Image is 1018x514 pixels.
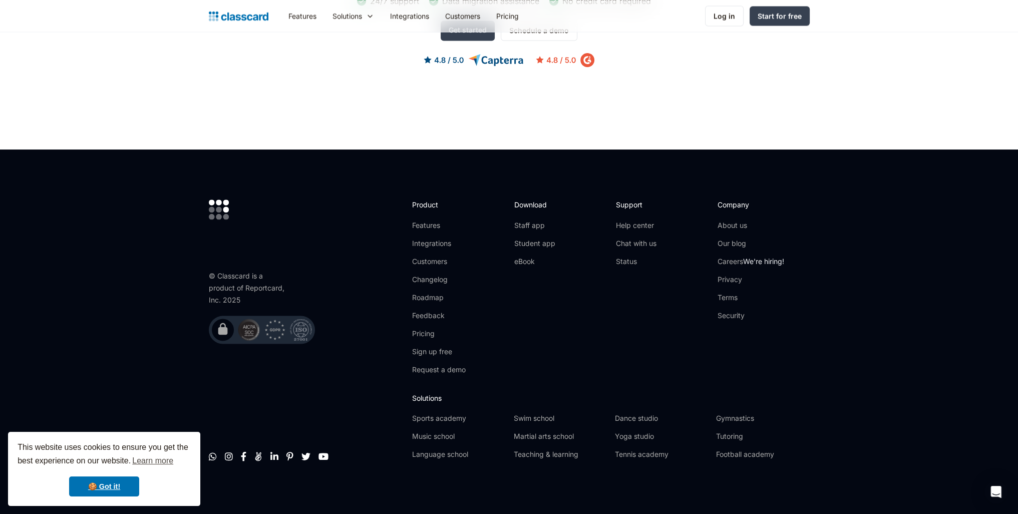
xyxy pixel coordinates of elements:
[412,346,466,356] a: Sign up free
[513,413,606,423] a: Swim school
[254,451,262,461] a: 
[412,220,466,230] a: Features
[225,451,233,461] a: 
[716,431,809,441] a: Tutoring
[716,413,809,423] a: Gymnastics
[718,292,784,302] a: Terms
[412,274,466,284] a: Changelog
[412,449,505,459] a: Language school
[301,451,310,461] a: 
[286,451,293,461] a: 
[412,328,466,338] a: Pricing
[513,431,606,441] a: Martial arts school
[270,451,278,461] a: 
[412,256,466,266] a: Customers
[718,238,784,248] a: Our blog
[743,256,784,265] span: We're hiring!
[412,310,466,320] a: Feedback
[513,449,606,459] a: Teaching & learning
[209,9,268,23] a: home
[616,238,656,248] a: Chat with us
[718,199,784,210] h2: Company
[318,451,328,461] a: 
[714,11,735,21] div: Log in
[750,6,810,26] a: Start for free
[718,256,784,266] a: CareersWe're hiring!
[718,274,784,284] a: Privacy
[758,11,802,21] div: Start for free
[8,432,200,506] div: cookieconsent
[514,220,555,230] a: Staff app
[705,6,744,26] a: Log in
[209,451,217,461] a: 
[69,476,139,496] a: dismiss cookie message
[615,413,708,423] a: Dance studio
[615,431,708,441] a: Yoga studio
[131,453,175,468] a: learn more about cookies
[412,431,505,441] a: Music school
[412,413,505,423] a: Sports academy
[984,480,1008,504] div: Open Intercom Messenger
[514,256,555,266] a: eBook
[382,5,437,27] a: Integrations
[412,292,466,302] a: Roadmap
[412,364,466,374] a: Request a demo
[718,310,784,320] a: Security
[209,270,289,306] div: © Classcard is a product of Reportcard, Inc. 2025
[412,392,809,403] h2: Solutions
[437,5,488,27] a: Customers
[18,441,191,468] span: This website uses cookies to ensure you get the best experience on our website.
[324,5,382,27] div: Solutions
[412,238,466,248] a: Integrations
[514,199,555,210] h2: Download
[412,199,466,210] h2: Product
[718,220,784,230] a: About us
[616,199,656,210] h2: Support
[716,449,809,459] a: Football academy
[616,256,656,266] a: Status
[616,220,656,230] a: Help center
[332,11,362,21] div: Solutions
[280,5,324,27] a: Features
[241,451,246,461] a: 
[488,5,527,27] a: Pricing
[514,238,555,248] a: Student app
[615,449,708,459] a: Tennis academy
